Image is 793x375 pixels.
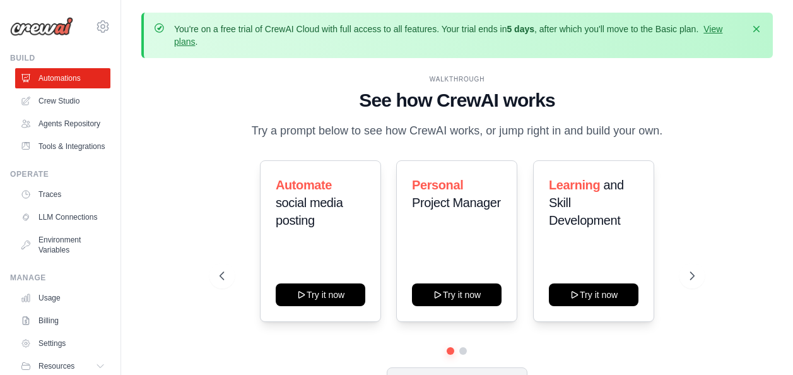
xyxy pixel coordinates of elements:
a: Billing [15,311,110,331]
div: Build [10,53,110,63]
span: Automate [276,178,332,192]
a: Automations [15,68,110,88]
a: Environment Variables [15,230,110,260]
p: You're on a free trial of CrewAI Cloud with full access to all features. Your trial ends in , aft... [174,23,743,48]
div: Operate [10,169,110,179]
div: WALKTHROUGH [220,74,695,84]
a: Usage [15,288,110,308]
button: Try it now [412,283,502,306]
span: Learning [549,178,600,192]
span: Resources [38,361,74,371]
span: social media posting [276,196,343,227]
a: Settings [15,333,110,354]
a: Traces [15,184,110,205]
h1: See how CrewAI works [220,89,695,112]
button: Try it now [549,283,638,306]
p: Try a prompt below to see how CrewAI works, or jump right in and build your own. [245,122,669,140]
span: and Skill Development [549,178,624,227]
button: Try it now [276,283,365,306]
a: Tools & Integrations [15,136,110,157]
iframe: Chat Widget [730,314,793,375]
a: Agents Repository [15,114,110,134]
span: Personal [412,178,463,192]
strong: 5 days [507,24,534,34]
img: Logo [10,17,73,36]
div: Manage [10,273,110,283]
a: LLM Connections [15,207,110,227]
span: Project Manager [412,196,501,210]
a: Crew Studio [15,91,110,111]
